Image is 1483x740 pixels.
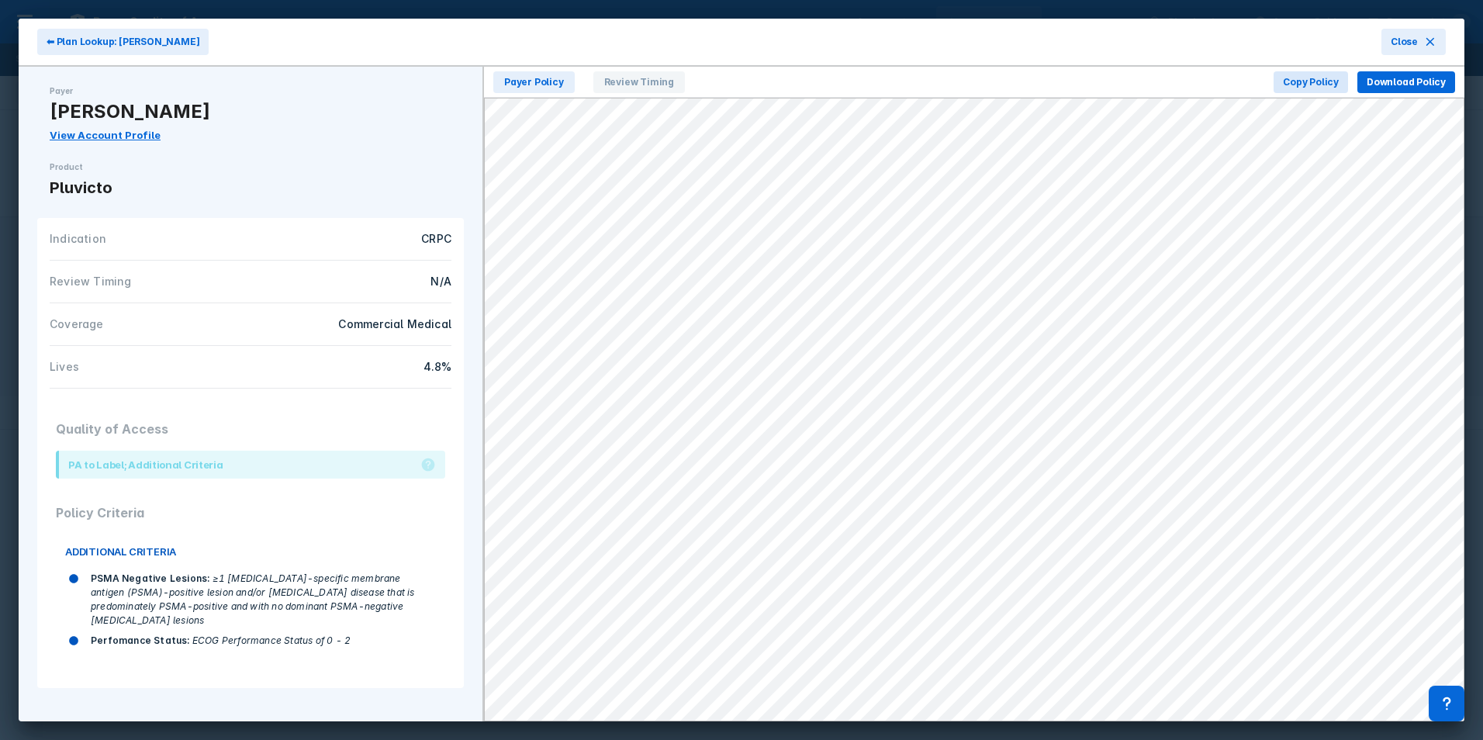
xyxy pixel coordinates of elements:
div: Payer [50,85,451,97]
div: Indication [50,230,251,247]
span: PSMA Negative Lesions : [91,572,209,584]
span: Download Policy [1367,75,1446,89]
button: ⬅ Plan Lookup: [PERSON_NAME] [37,29,209,55]
div: Commercial Medical [260,316,451,333]
button: Download Policy [1357,71,1455,93]
div: Lives [50,358,251,375]
span: Review Timing [593,71,685,93]
span: ECOG Performance Status of 0 - 2 [192,635,351,646]
div: Policy Criteria [56,491,445,534]
span: Close [1391,35,1418,49]
a: Download Policy [1357,73,1455,88]
a: View Account Profile [50,129,161,141]
span: Perfomance Status : [91,635,190,646]
span: ⬅ Plan Lookup: [PERSON_NAME] [47,35,199,49]
div: PA to Label; Additional Criteria [68,457,223,472]
div: [PERSON_NAME] [50,100,451,123]
span: ADDITIONAL CRITERIA [65,544,176,559]
div: Coverage [50,316,251,333]
span: ≥1 [MEDICAL_DATA]-specific membrane antigen (PSMA)-positive lesion and/or [MEDICAL_DATA] disease ... [91,572,415,626]
span: Copy Policy [1283,75,1339,89]
div: Product [50,161,451,173]
span: Payer Policy [493,71,575,93]
button: Close [1381,29,1446,55]
div: Contact Support [1429,686,1464,721]
div: Review Timing [50,273,251,290]
div: Pluvicto [50,176,451,199]
div: 4.8% [260,358,451,375]
div: CRPC [260,230,451,247]
div: N/A [260,273,451,290]
div: Quality of Access [56,407,445,451]
button: Copy Policy [1274,71,1348,93]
